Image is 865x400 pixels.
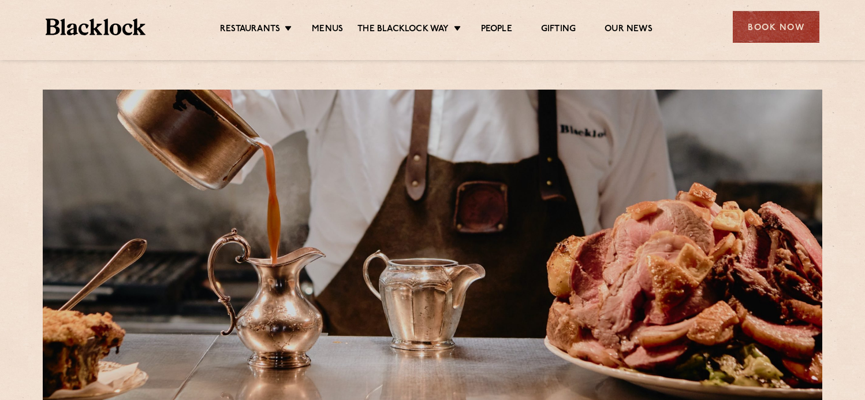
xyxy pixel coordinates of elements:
[312,24,343,36] a: Menus
[46,18,146,35] img: BL_Textured_Logo-footer-cropped.svg
[220,24,280,36] a: Restaurants
[481,24,512,36] a: People
[357,24,449,36] a: The Blacklock Way
[733,11,819,43] div: Book Now
[541,24,576,36] a: Gifting
[605,24,653,36] a: Our News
